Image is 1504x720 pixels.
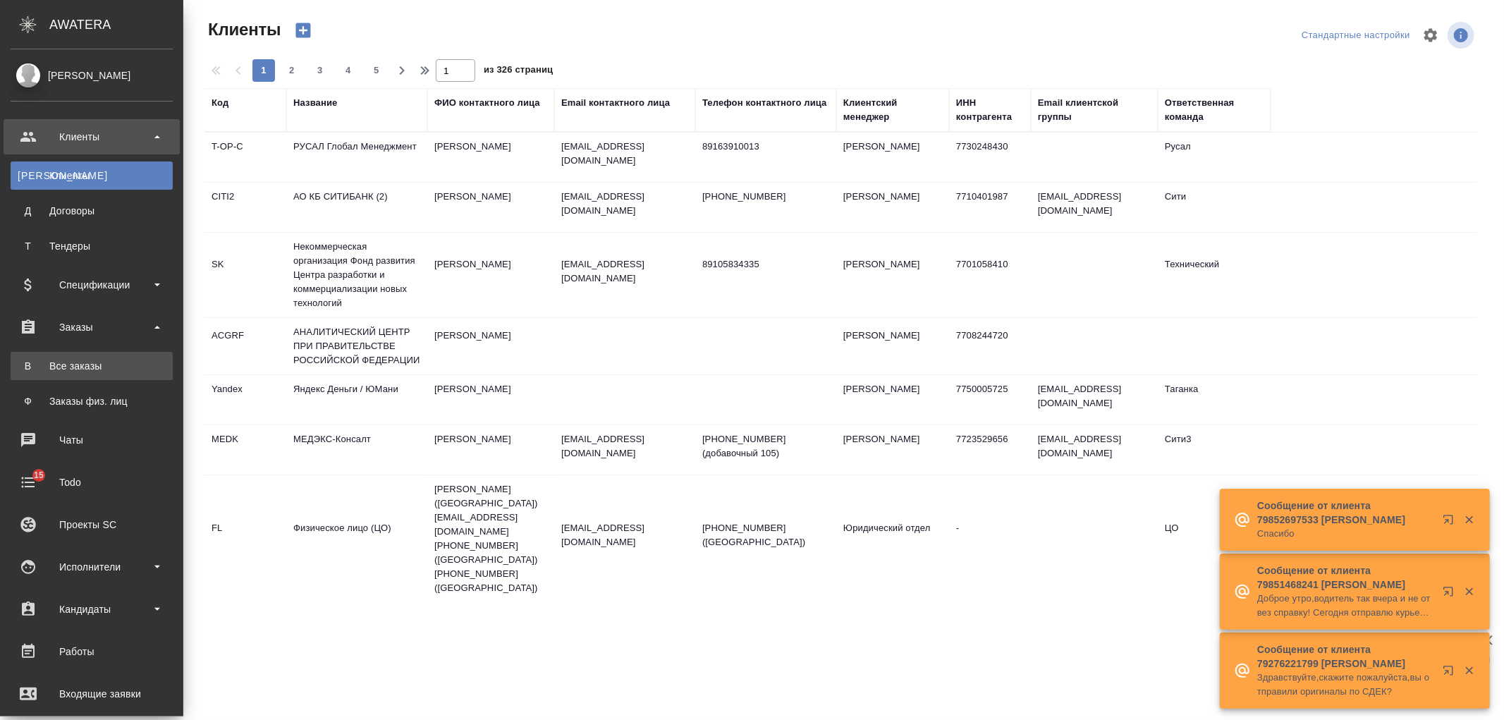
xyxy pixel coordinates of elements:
[949,250,1031,300] td: 7701058410
[1257,671,1433,699] p: Здравствуйте,скажите пожалуйста,вы отправили оригиналы по СДЕК?
[11,352,173,380] a: ВВсе заказы
[561,432,688,460] p: [EMAIL_ADDRESS][DOMAIN_NAME]
[1257,642,1433,671] p: Сообщение от клиента 79276221799 [PERSON_NAME]
[836,250,949,300] td: [PERSON_NAME]
[1158,133,1271,182] td: Русал
[836,514,949,563] td: Юридический отдел
[11,317,173,338] div: Заказы
[1158,250,1271,300] td: Технический
[1448,22,1477,49] span: Посмотреть информацию
[4,465,180,500] a: 15Todo
[1158,375,1271,425] td: Таганка
[204,133,286,182] td: T-OP-C
[1434,506,1468,539] button: Открыть в новой вкладке
[11,514,173,535] div: Проекты SC
[18,359,166,373] div: Все заказы
[843,96,942,124] div: Клиентский менеджер
[281,63,303,78] span: 2
[11,232,173,260] a: ТТендеры
[702,190,829,204] p: [PHONE_NUMBER]
[204,18,281,41] span: Клиенты
[1158,183,1271,232] td: Сити
[11,429,173,451] div: Чаты
[427,133,554,182] td: [PERSON_NAME]
[949,514,1031,563] td: -
[1455,513,1484,526] button: Закрыть
[18,239,166,253] div: Тендеры
[836,133,949,182] td: [PERSON_NAME]
[836,425,949,475] td: [PERSON_NAME]
[286,514,427,563] td: Физическое лицо (ЦО)
[212,96,228,110] div: Код
[1257,499,1433,527] p: Сообщение от клиента 79852697533 [PERSON_NAME]
[1434,578,1468,611] button: Открыть в новой вкладке
[484,61,553,82] span: из 326 страниц
[1038,96,1151,124] div: Email клиентской группы
[1257,563,1433,592] p: Сообщение от клиента 79851468241 [PERSON_NAME]
[365,63,388,78] span: 5
[427,475,554,602] td: [PERSON_NAME] ([GEOGRAPHIC_DATA]) [EMAIL_ADDRESS][DOMAIN_NAME] [PHONE_NUMBER] ([GEOGRAPHIC_DATA])...
[956,96,1024,124] div: ИНН контрагента
[286,18,320,42] button: Создать
[949,425,1031,475] td: 7723529656
[337,63,360,78] span: 4
[561,521,688,549] p: [EMAIL_ADDRESS][DOMAIN_NAME]
[561,190,688,218] p: [EMAIL_ADDRESS][DOMAIN_NAME]
[204,322,286,371] td: ACGRF
[561,257,688,286] p: [EMAIL_ADDRESS][DOMAIN_NAME]
[427,183,554,232] td: [PERSON_NAME]
[11,556,173,578] div: Исполнители
[4,507,180,542] a: Проекты SC
[427,375,554,425] td: [PERSON_NAME]
[561,96,670,110] div: Email контактного лица
[427,250,554,300] td: [PERSON_NAME]
[18,394,166,408] div: Заказы физ. лиц
[1455,585,1484,598] button: Закрыть
[427,425,554,475] td: [PERSON_NAME]
[281,59,303,82] button: 2
[1455,664,1484,677] button: Закрыть
[11,274,173,295] div: Спецификации
[949,183,1031,232] td: 7710401987
[49,11,183,39] div: AWATERA
[286,233,427,317] td: Некоммерческая организация Фонд развития Центра разработки и коммерциализации новых технологий
[4,422,180,458] a: Чаты
[204,425,286,475] td: MEDK
[1414,18,1448,52] span: Настроить таблицу
[1257,527,1433,541] p: Спасибо
[11,683,173,704] div: Входящие заявки
[702,257,829,271] p: 89105834335
[1031,183,1158,232] td: [EMAIL_ADDRESS][DOMAIN_NAME]
[204,375,286,425] td: Yandex
[4,676,180,712] a: Входящие заявки
[286,133,427,182] td: РУСАЛ Глобал Менеджмент
[309,59,331,82] button: 3
[702,432,829,460] p: [PHONE_NUMBER] (добавочный 105)
[365,59,388,82] button: 5
[286,425,427,475] td: МЕДЭКС-Консалт
[949,322,1031,371] td: 7708244720
[18,169,166,183] div: Клиенты
[1434,657,1468,690] button: Открыть в новой вкладке
[286,318,427,374] td: АНАЛИТИЧЕСКИЙ ЦЕНТР ПРИ ПРАВИТЕЛЬСТВЕ РОССИЙСКОЙ ФЕДЕРАЦИИ
[11,387,173,415] a: ФЗаказы физ. лиц
[11,472,173,493] div: Todo
[309,63,331,78] span: 3
[11,161,173,190] a: [PERSON_NAME]Клиенты
[204,250,286,300] td: SK
[1158,514,1271,563] td: ЦО
[11,68,173,83] div: [PERSON_NAME]
[11,197,173,225] a: ДДоговоры
[1298,25,1414,47] div: split button
[11,599,173,620] div: Кандидаты
[1165,96,1264,124] div: Ответственная команда
[434,96,540,110] div: ФИО контактного лица
[836,322,949,371] td: [PERSON_NAME]
[949,133,1031,182] td: 7730248430
[702,140,829,154] p: 89163910013
[18,204,166,218] div: Договоры
[204,514,286,563] td: FL
[286,375,427,425] td: Яндекс Деньги / ЮМани
[836,375,949,425] td: [PERSON_NAME]
[286,183,427,232] td: АО КБ СИТИБАНК (2)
